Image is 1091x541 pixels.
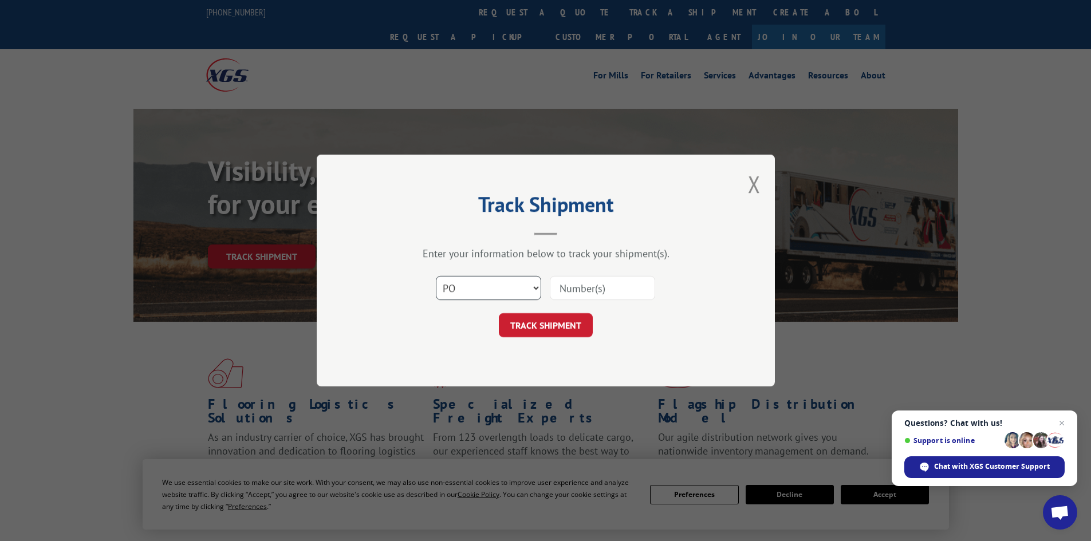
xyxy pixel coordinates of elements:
[499,313,593,337] button: TRACK SHIPMENT
[374,196,718,218] h2: Track Shipment
[374,247,718,260] div: Enter your information below to track your shipment(s).
[1043,495,1077,530] div: Open chat
[934,461,1050,472] span: Chat with XGS Customer Support
[550,276,655,300] input: Number(s)
[904,436,1001,445] span: Support is online
[1055,416,1069,430] span: Close chat
[748,169,761,199] button: Close modal
[904,456,1065,478] div: Chat with XGS Customer Support
[904,418,1065,428] span: Questions? Chat with us!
